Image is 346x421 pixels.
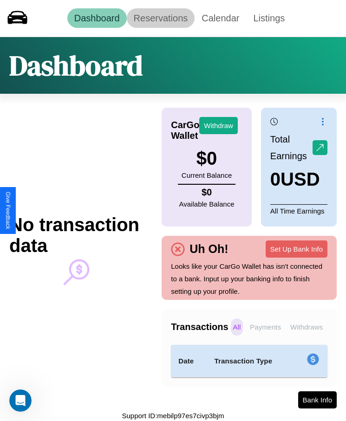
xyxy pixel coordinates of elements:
p: Available Balance [179,198,235,210]
a: Reservations [127,8,195,28]
h2: No transaction data [9,214,143,256]
a: Dashboard [67,8,127,28]
h4: CarGo Wallet [171,120,199,141]
a: Listings [246,8,292,28]
button: Set Up Bank Info [266,240,327,258]
h4: Transactions [171,322,228,332]
p: All [231,318,243,336]
button: Bank Info [298,391,337,408]
h3: $ 0 [182,148,232,169]
h4: $ 0 [179,187,235,198]
p: Looks like your CarGo Wallet has isn't connected to a bank. Input up your banking info to finish ... [171,260,327,298]
p: Current Balance [182,169,232,181]
div: Give Feedback [5,192,11,229]
iframe: Intercom live chat [9,389,32,412]
button: Withdraw [199,117,238,134]
p: Withdraws [288,318,325,336]
table: simple table [171,345,327,377]
h3: 0 USD [270,169,327,190]
h1: Dashboard [9,46,143,84]
h4: Date [178,356,199,367]
h4: Transaction Type [215,356,286,367]
h4: Uh Oh! [185,242,233,256]
p: All Time Earnings [270,204,327,217]
p: Payments [248,318,283,336]
p: Total Earnings [270,131,313,164]
a: Calendar [195,8,246,28]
